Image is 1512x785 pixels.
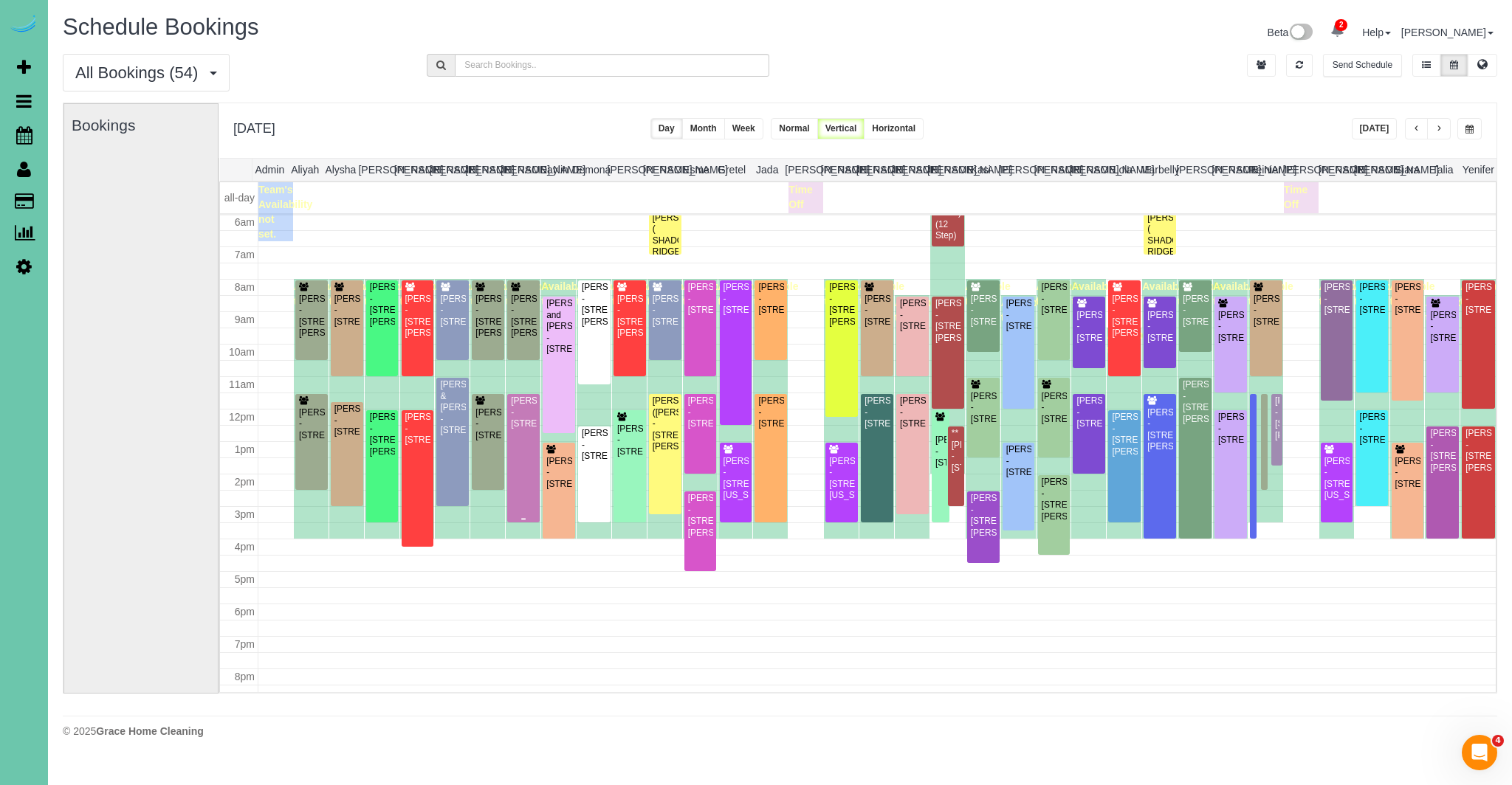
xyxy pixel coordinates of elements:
[235,314,255,325] span: 9am
[63,724,1497,739] div: © 2025
[1274,395,1279,441] div: [PERSON_NAME] - [STREET_ADDRESS][PERSON_NAME]
[643,159,678,181] th: [PERSON_NAME]
[501,159,536,181] th: [PERSON_NAME]
[405,294,431,339] div: [PERSON_NAME] - [STREET_ADDRESS][PERSON_NAME]
[1465,282,1492,316] div: [PERSON_NAME] - [STREET_ADDRESS]
[475,294,501,339] div: [PERSON_NAME] - [STREET_ADDRESS][PERSON_NAME]
[1105,159,1141,181] th: Lola
[329,280,374,307] span: Available time
[470,280,515,307] span: Available time
[1268,27,1313,38] a: Beta
[1323,54,1402,77] button: Send Schedule
[828,282,855,328] div: [PERSON_NAME] - [STREET_ADDRESS][PERSON_NAME]
[465,159,501,181] th: [PERSON_NAME]
[235,638,255,650] span: 7pm
[1147,310,1173,344] div: [PERSON_NAME] - [STREET_ADDRESS]
[1178,280,1223,307] span: Available time
[687,282,714,316] div: [PERSON_NAME] - [STREET_ADDRESS]
[334,294,360,328] div: [PERSON_NAME] - [STREET_ADDRESS]
[252,159,287,181] th: Admin
[1323,15,1352,47] a: 2
[892,159,927,181] th: [PERSON_NAME]
[1147,407,1173,453] div: [PERSON_NAME] - [STREET_ADDRESS][PERSON_NAME]
[828,456,855,502] div: [PERSON_NAME] - [STREET_ADDRESS][US_STATE]
[1492,735,1504,747] span: 4
[435,280,480,307] span: Available time
[824,280,869,307] span: Available time
[581,428,608,462] div: [PERSON_NAME] - [STREET_ADDRESS]
[541,280,586,307] span: Available time
[1253,294,1279,328] div: [PERSON_NAME] - [STREET_ADDRESS]
[294,280,339,307] span: Available time
[1006,444,1032,478] div: [PERSON_NAME] - [STREET_ADDRESS]
[1037,280,1082,307] span: Available time
[1390,280,1435,307] span: Available time
[1355,280,1400,307] span: Available time
[864,118,924,139] button: Horizontal
[1217,310,1244,344] div: [PERSON_NAME] - [STREET_ADDRESS]
[970,391,997,425] div: [PERSON_NAME] - [STREET_ADDRESS]
[1354,159,1389,181] th: [PERSON_NAME]
[1324,282,1350,316] div: [PERSON_NAME] - [STREET_ADDRESS]
[9,15,38,35] img: Automaid Logo
[821,159,856,181] th: [PERSON_NAME]
[963,159,998,181] th: Kasi
[1076,310,1102,344] div: [PERSON_NAME] - [STREET_ADDRESS]
[1213,280,1258,307] span: Available time
[935,298,961,344] div: [PERSON_NAME] - [STREET_ADDRESS][PERSON_NAME]
[951,428,961,474] div: **[PERSON_NAME] - [STREET_ADDRESS]
[616,294,643,339] div: [PERSON_NAME] - [STREET_ADDRESS][PERSON_NAME]
[1359,282,1386,316] div: [PERSON_NAME] - [STREET_ADDRESS]
[647,280,693,307] span: Available time
[966,280,1011,307] span: Available time
[1247,159,1282,181] th: Reinier
[1335,19,1347,31] span: 2
[724,118,763,139] button: Week
[1319,280,1364,307] span: Available time
[864,395,890,429] div: [PERSON_NAME] - [STREET_ADDRESS]
[1288,24,1313,43] img: New interface
[510,395,537,429] div: [PERSON_NAME] - [STREET_ADDRESS]
[1176,159,1212,181] th: [PERSON_NAME]
[1359,412,1386,446] div: [PERSON_NAME] - [STREET_ADDRESS]
[1107,329,1152,356] span: Available time
[859,280,904,307] span: Available time
[394,159,430,181] th: [PERSON_NAME]
[369,282,396,328] div: [PERSON_NAME] - [STREET_ADDRESS][PERSON_NAME]
[864,294,890,328] div: [PERSON_NAME] - [STREET_ADDRESS]
[510,294,537,339] div: [PERSON_NAME] - [STREET_ADDRESS][PERSON_NAME]
[1283,159,1319,181] th: [PERSON_NAME]
[856,159,892,181] th: [PERSON_NAME]
[1319,159,1354,181] th: [PERSON_NAME]
[1111,412,1138,457] div: [PERSON_NAME] - [STREET_ADDRESS][PERSON_NAME]
[298,294,325,339] div: [PERSON_NAME] - [STREET_ADDRESS][PERSON_NAME]
[1141,159,1176,181] th: Marbelly
[1395,282,1421,316] div: [PERSON_NAME] - [STREET_ADDRESS]
[749,159,785,181] th: Jada
[323,159,358,181] th: Alysha
[439,379,466,436] div: [PERSON_NAME] & [PERSON_NAME] - [STREET_ADDRESS]
[970,294,997,328] div: [PERSON_NAME] - [STREET_ADDRESS]
[1352,118,1398,139] button: [DATE]
[1034,159,1069,181] th: [PERSON_NAME]
[1142,280,1187,307] span: Available time
[753,280,798,307] span: Available time
[1041,391,1068,425] div: [PERSON_NAME] - [STREET_ADDRESS]
[536,159,571,181] th: Daylin
[757,395,784,429] div: [PERSON_NAME] - [STREET_ADDRESS]
[1182,379,1209,425] div: [PERSON_NAME] - [STREET_ADDRESS][PERSON_NAME]
[1111,294,1138,339] div: [PERSON_NAME] - [STREET_ADDRESS][PERSON_NAME]
[439,294,466,328] div: [PERSON_NAME] - [STREET_ADDRESS]
[714,159,749,181] th: Gretel
[1324,456,1350,502] div: [PERSON_NAME] - [STREET_ADDRESS][US_STATE]
[1389,159,1425,181] th: Siara
[1401,27,1494,38] a: [PERSON_NAME]
[1264,418,1265,452] div: [PERSON_NAME] - [STREET_ADDRESS]
[771,118,817,139] button: Normal
[927,159,963,181] th: [PERSON_NAME]
[546,298,572,355] div: [PERSON_NAME] and [PERSON_NAME] - [STREET_ADDRESS]
[235,508,255,520] span: 3pm
[616,423,643,457] div: [PERSON_NAME] - [STREET_ADDRESS]
[899,298,926,332] div: [PERSON_NAME] - [STREET_ADDRESS]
